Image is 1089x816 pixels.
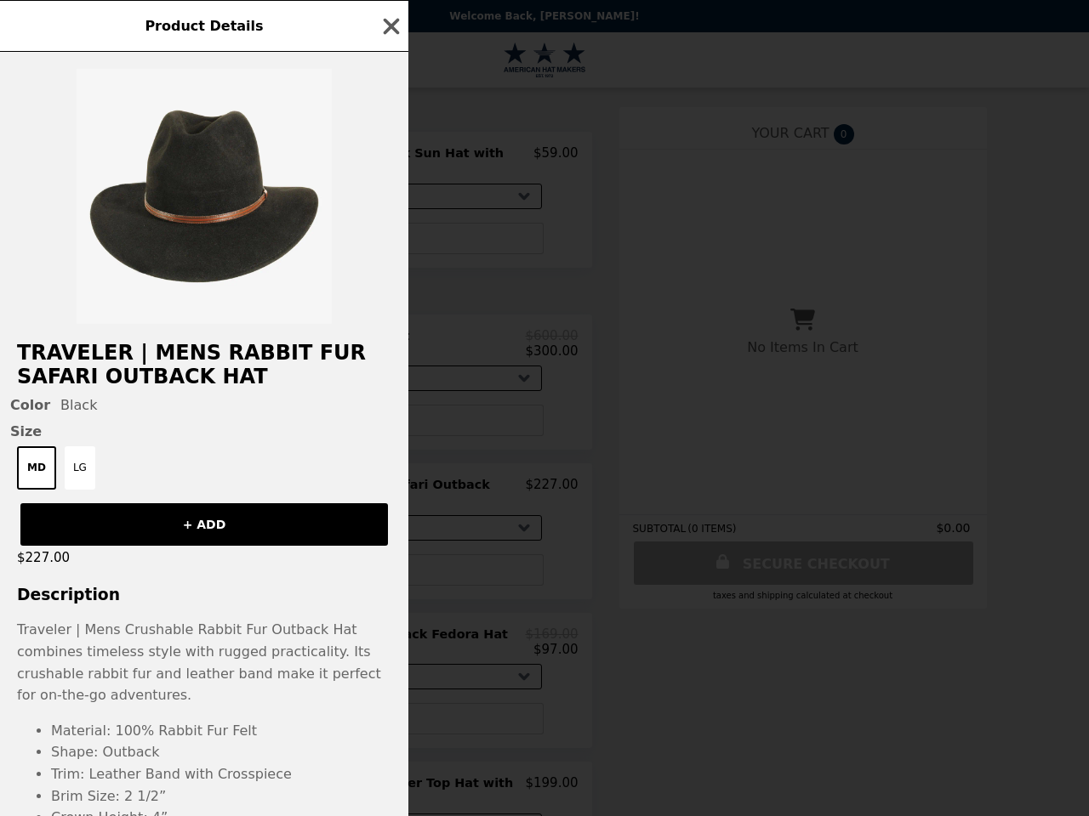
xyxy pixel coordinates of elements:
[51,785,391,807] li: Brim Size: 2 1/2”
[77,69,332,324] img: Black / MD
[65,446,95,490] button: LG
[51,720,391,742] li: Material: 100% Rabbit Fur Felt
[17,446,56,490] button: MD
[10,397,398,413] div: Black
[17,619,391,705] p: Traveler | Mens Crushable Rabbit Fur Outback Hat combines timeless style with rugged practicality...
[51,763,391,785] li: Trim: Leather Band with Crosspiece
[51,741,391,763] li: Shape: Outback
[10,423,398,439] span: Size
[10,397,50,413] span: Color
[20,503,388,546] button: + ADD
[145,18,263,34] span: Product Details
